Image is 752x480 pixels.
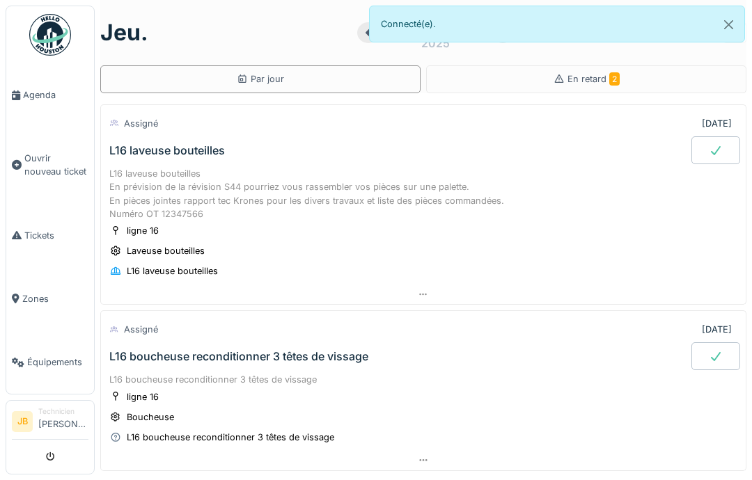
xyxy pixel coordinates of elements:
[29,14,71,56] img: Badge_color-CXgf-gQk.svg
[6,267,94,330] a: Zones
[567,74,620,84] span: En retard
[702,117,732,130] div: [DATE]
[124,117,158,130] div: Assigné
[38,406,88,417] div: Technicien
[237,72,284,86] div: Par jour
[127,244,205,257] div: Laveuse bouteilles
[6,330,94,394] a: Équipements
[127,431,334,444] div: L16 boucheuse reconditionner 3 têtes de vissage
[421,35,450,51] div: 2025
[127,390,159,403] div: ligne 16
[109,167,737,221] div: L16 laveuse bouteilles En prévision de la révision S44 pourriez vous rassembler vos pièces sur un...
[109,144,225,157] div: L16 laveuse bouteilles
[127,224,159,237] div: ligne 16
[127,410,174,424] div: Boucheuse
[6,204,94,267] a: Tickets
[109,350,368,363] div: L16 boucheuse reconditionner 3 têtes de vissage
[109,373,737,386] div: L16 boucheuse reconditionner 3 têtes de vissage
[22,292,88,305] span: Zones
[6,63,94,127] a: Agenda
[12,411,33,432] li: JB
[24,229,88,242] span: Tickets
[24,152,88,178] span: Ouvrir nouveau ticket
[713,6,744,43] button: Close
[38,406,88,436] li: [PERSON_NAME]
[27,355,88,369] span: Équipements
[702,323,732,336] div: [DATE]
[6,127,94,203] a: Ouvrir nouveau ticket
[124,323,158,336] div: Assigné
[127,264,218,278] div: L16 laveuse bouteilles
[609,72,620,86] span: 2
[23,88,88,102] span: Agenda
[12,406,88,440] a: JB Technicien[PERSON_NAME]
[100,19,148,46] h1: jeu.
[369,6,745,42] div: Connecté(e).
